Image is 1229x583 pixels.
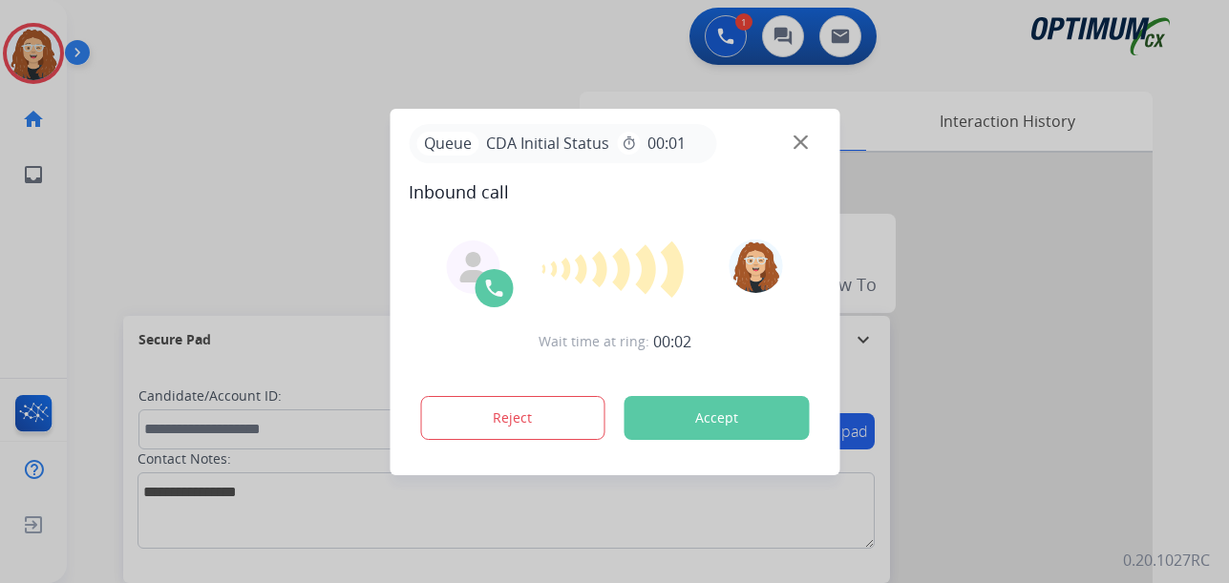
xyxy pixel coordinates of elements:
[624,396,809,440] button: Accept
[420,396,605,440] button: Reject
[482,277,505,300] img: call-icon
[457,252,488,282] img: agent-avatar
[478,132,617,155] span: CDA Initial Status
[621,135,636,151] mat-icon: timer
[416,132,478,156] p: Queue
[794,135,808,149] img: close-button
[1123,549,1210,572] p: 0.20.1027RC
[653,330,691,353] span: 00:02
[539,332,649,351] span: Wait time at ring:
[409,178,820,205] span: Inbound call
[647,132,686,155] span: 00:01
[730,239,783,293] img: avatar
